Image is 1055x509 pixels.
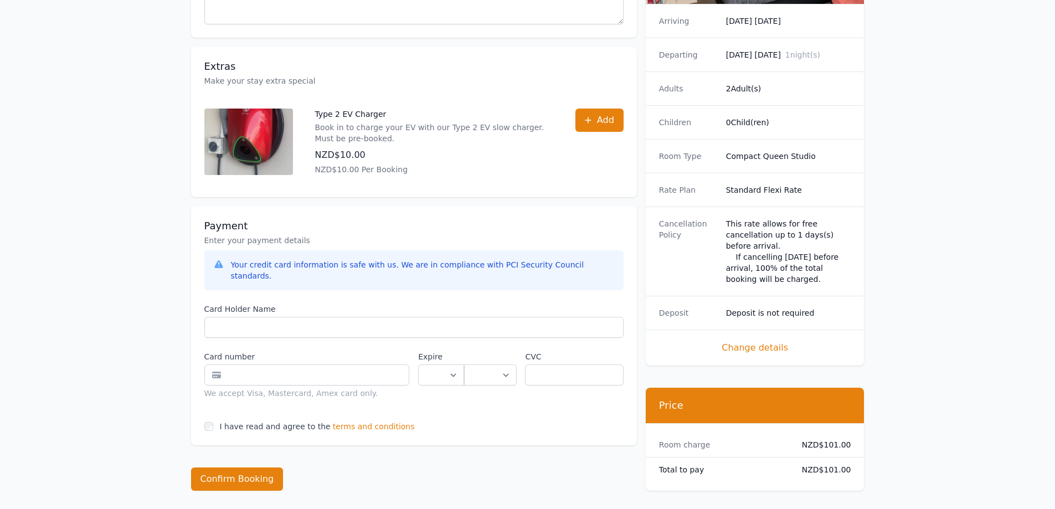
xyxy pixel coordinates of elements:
dd: NZD$101.00 [793,464,851,475]
dd: 0 Child(ren) [726,117,851,128]
dt: Cancellation Policy [659,218,717,285]
div: This rate allows for free cancellation up to 1 days(s) before arrival. If cancelling [DATE] befor... [726,218,851,285]
span: Change details [659,341,851,354]
div: Your credit card information is safe with us. We are in compliance with PCI Security Council stan... [231,259,615,281]
span: Add [597,114,614,127]
dt: Deposit [659,307,717,318]
dd: Compact Queen Studio [726,151,851,162]
span: terms and conditions [333,421,415,432]
label: CVC [525,351,623,362]
dd: Standard Flexi Rate [726,184,851,196]
button: Confirm Booking [191,467,284,491]
label: I have read and agree to the [220,422,331,431]
button: Add [575,109,624,132]
dt: Departing [659,49,717,60]
label: . [464,351,516,362]
img: Type 2 EV Charger [204,109,293,175]
p: Make your stay extra special [204,75,624,86]
dd: Deposit is not required [726,307,851,318]
dd: [DATE] [DATE] [726,16,851,27]
dt: Arriving [659,16,717,27]
p: Book in to charge your EV with our Type 2 EV slow charger. Must be pre-booked. [315,122,553,144]
label: Expire [418,351,464,362]
dt: Room charge [659,439,784,450]
p: Type 2 EV Charger [315,109,553,120]
h3: Payment [204,219,624,233]
span: 1 night(s) [785,50,820,59]
label: Card number [204,351,410,362]
p: NZD$10.00 [315,148,553,162]
h3: Extras [204,60,624,73]
dt: Room Type [659,151,717,162]
label: Card Holder Name [204,304,624,315]
p: NZD$10.00 Per Booking [315,164,553,175]
h3: Price [659,399,851,412]
dd: [DATE] [DATE] [726,49,851,60]
dt: Adults [659,83,717,94]
dt: Total to pay [659,464,784,475]
dt: Children [659,117,717,128]
p: Enter your payment details [204,235,624,246]
dd: 2 Adult(s) [726,83,851,94]
div: We accept Visa, Mastercard, Amex card only. [204,388,410,399]
dt: Rate Plan [659,184,717,196]
dd: NZD$101.00 [793,439,851,450]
